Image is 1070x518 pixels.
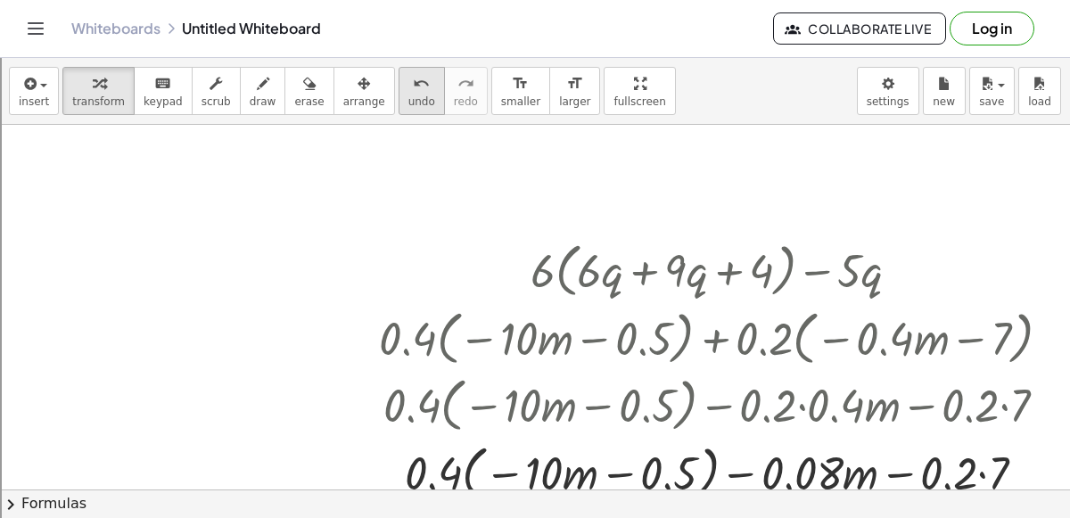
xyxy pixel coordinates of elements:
[7,41,1063,57] div: Sort A > Z
[71,20,160,37] a: Whiteboards
[7,57,1063,73] div: Sort New > Old
[399,67,445,115] button: undoundo
[408,95,435,108] span: undo
[7,7,373,23] div: Home
[7,89,1063,105] div: Delete
[7,121,1063,137] div: Sign out
[62,67,135,115] button: transform
[788,21,931,37] span: Collaborate Live
[72,95,125,108] span: transform
[413,73,430,95] i: undo
[773,12,946,45] button: Collaborate Live
[21,14,50,43] button: Toggle navigation
[950,12,1034,45] button: Log in
[7,105,1063,121] div: Options
[7,73,1063,89] div: Move To ...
